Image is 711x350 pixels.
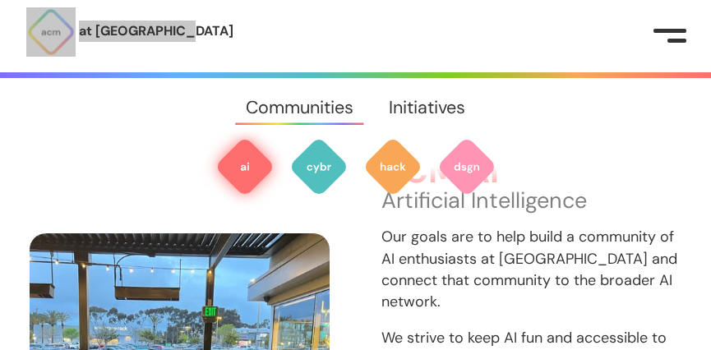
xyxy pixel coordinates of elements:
a: Initiatives [372,78,483,137]
a: Communities [228,78,371,137]
p: at [GEOGRAPHIC_DATA] [79,21,233,42]
img: ACM Cyber [289,137,349,196]
p: Artificial Intelligence [381,190,681,211]
img: ACM Logo [26,7,76,57]
img: ACM AI [215,137,275,196]
img: ACM Hack [363,137,422,196]
a: at [GEOGRAPHIC_DATA] [26,7,233,57]
p: Our goals are to help build a community of AI enthusiasts at [GEOGRAPHIC_DATA] and connect that c... [381,226,681,311]
img: ACM Design [437,137,496,196]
